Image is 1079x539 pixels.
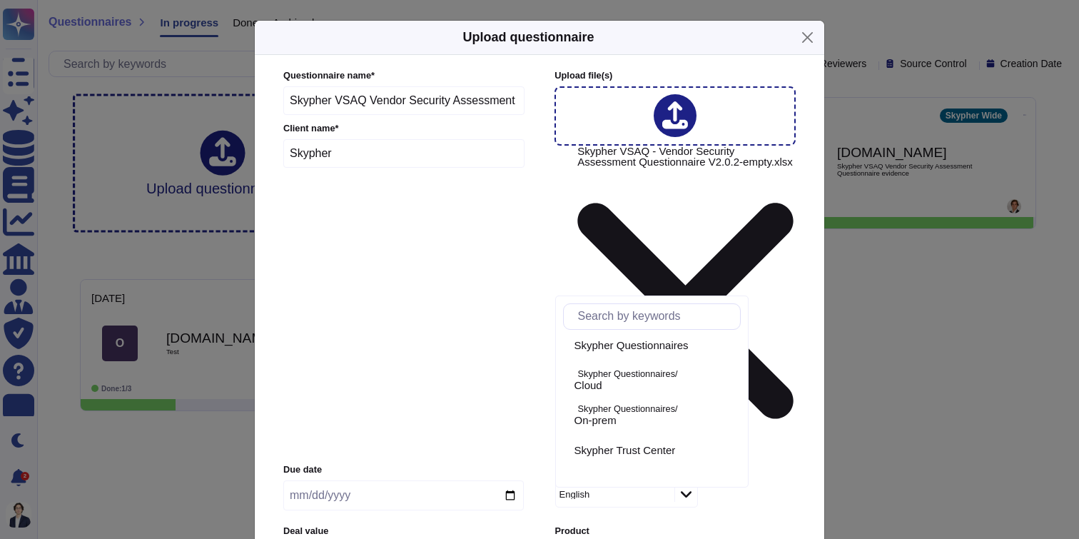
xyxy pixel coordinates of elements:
div: English [559,490,590,499]
div: On-prem [574,414,735,427]
span: Skypher Questionnaires [574,339,689,352]
div: Skypher Trust Center [563,435,741,467]
div: Cloud [574,379,735,392]
input: Search by keywords [571,304,740,329]
div: Skypher Document Cloud [563,478,569,494]
label: Questionnaire name [283,71,525,81]
div: Skypher Questionnaires [563,338,569,354]
span: Skypher VSAQ - Vendor Security Assessment Questionnaire V2.0.2-empty.xlsx [577,146,794,455]
label: Deal value [283,527,524,536]
div: Skypher Document Cloud [563,470,741,502]
label: Client name [283,124,525,134]
span: Skypher Trust Center [574,444,676,457]
span: Upload file (s) [554,70,612,81]
input: Enter company name of the client [283,139,525,168]
div: On-prem [563,400,741,432]
div: Skypher Trust Center [574,444,735,457]
div: Skypher Document Cloud [574,479,735,492]
div: Cloud [563,365,741,397]
div: Skypher Questionnaires [574,339,735,352]
div: Cloud [563,373,569,389]
div: Skypher Questionnaires [563,330,741,362]
label: Product [555,527,796,536]
span: Skypher Document Cloud [574,479,696,492]
p: Skypher Questionnaires/ [578,405,735,414]
input: Due date [283,480,524,510]
input: Enter questionnaire name [283,86,525,115]
div: On-prem [563,408,569,424]
p: Skypher Questionnaires/ [578,370,735,379]
span: Cloud [574,379,602,392]
button: Close [796,26,819,49]
div: Skypher Trust Center [563,443,569,459]
label: Due date [283,465,524,475]
h5: Upload questionnaire [462,28,594,47]
span: On-prem [574,414,617,427]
